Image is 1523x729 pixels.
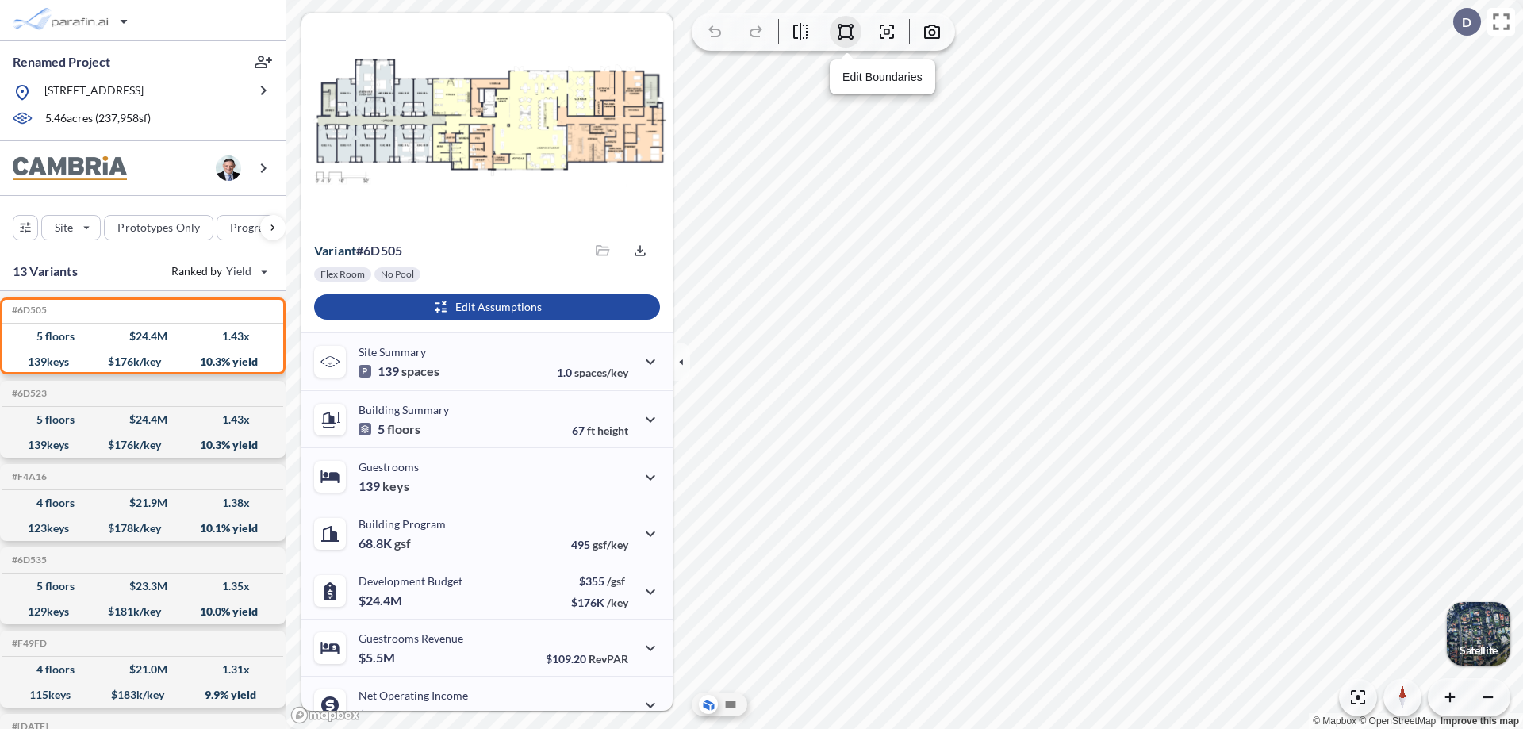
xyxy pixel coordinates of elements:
span: /gsf [607,574,625,588]
button: Site Plan [721,695,740,714]
button: Aerial View [699,695,718,714]
span: gsf/key [593,538,628,551]
a: OpenStreetMap [1359,716,1436,727]
p: $5.5M [359,650,397,666]
span: height [597,424,628,437]
button: Ranked by Yield [159,259,278,284]
h5: Click to copy the code [9,554,47,566]
p: Guestrooms [359,460,419,474]
p: Site Summary [359,345,426,359]
p: Edit Boundaries [842,69,923,86]
p: Satellite [1460,644,1498,657]
h5: Click to copy the code [9,388,47,399]
p: Site [55,220,73,236]
span: RevPAR [589,652,628,666]
p: Flex Room [320,268,365,281]
p: $176K [571,596,628,609]
p: No Pool [381,268,414,281]
button: Switcher ImageSatellite [1447,602,1510,666]
p: Building Program [359,517,446,531]
img: Switcher Image [1447,602,1510,666]
p: 67 [572,424,628,437]
span: Yield [226,263,252,279]
a: Mapbox homepage [290,706,360,724]
p: 1.0 [557,366,628,379]
p: Net Operating Income [359,689,468,702]
p: 5 [359,421,420,437]
p: 68.8K [359,535,411,551]
span: ft [587,424,595,437]
button: Site [41,215,101,240]
p: 495 [571,538,628,551]
p: Edit Assumptions [455,299,542,315]
span: /key [607,596,628,609]
img: user logo [216,155,241,181]
p: Building Summary [359,403,449,416]
a: Mapbox [1313,716,1356,727]
p: Development Budget [359,574,462,588]
p: 45.0% [561,709,628,723]
button: Prototypes Only [104,215,213,240]
button: Edit Assumptions [314,294,660,320]
p: Prototypes Only [117,220,200,236]
span: Variant [314,243,356,258]
p: 139 [359,363,439,379]
p: $2.5M [359,707,397,723]
p: $109.20 [546,652,628,666]
span: spaces/key [574,366,628,379]
p: Program [230,220,274,236]
p: 13 Variants [13,262,78,281]
p: [STREET_ADDRESS] [44,82,144,102]
p: Guestrooms Revenue [359,631,463,645]
span: keys [382,478,409,494]
p: $24.4M [359,593,405,608]
span: gsf [394,535,411,551]
a: Improve this map [1441,716,1519,727]
span: spaces [401,363,439,379]
span: floors [387,421,420,437]
p: $355 [571,574,628,588]
p: Renamed Project [13,53,110,71]
p: D [1462,15,1471,29]
h5: Click to copy the code [9,305,47,316]
h5: Click to copy the code [9,638,47,649]
span: margin [593,709,628,723]
img: BrandImage [13,156,127,181]
p: 139 [359,478,409,494]
p: # 6d505 [314,243,402,259]
h5: Click to copy the code [9,471,47,482]
p: 5.46 acres ( 237,958 sf) [45,110,151,128]
button: Program [217,215,302,240]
